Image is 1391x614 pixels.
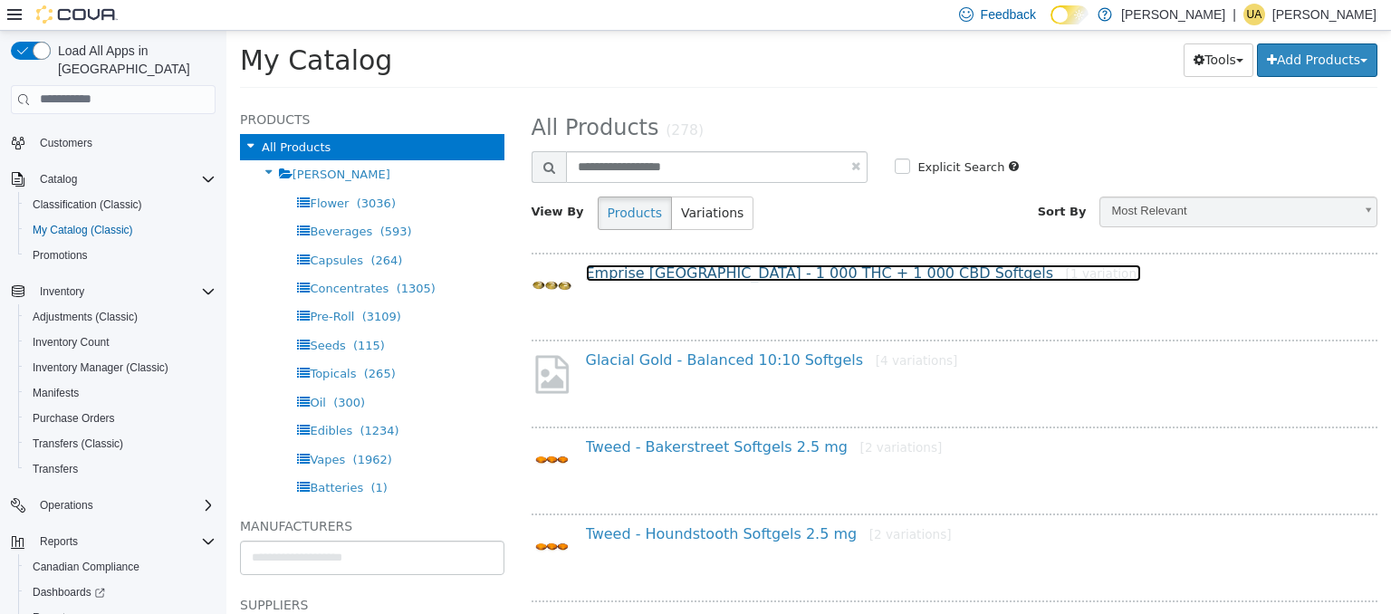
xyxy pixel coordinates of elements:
a: Dashboards [25,581,112,603]
span: Reports [40,534,78,549]
span: Inventory Count [33,335,110,350]
span: Topicals [83,336,130,350]
button: Adjustments (Classic) [18,304,223,330]
span: Promotions [25,245,216,266]
span: Adjustments (Classic) [33,310,138,324]
span: Reports [33,531,216,552]
h5: Products [14,78,278,100]
p: | [1233,4,1236,25]
button: Purchase Orders [18,406,223,431]
a: Purchase Orders [25,408,122,429]
span: (593) [154,194,186,207]
span: Dashboards [33,585,105,600]
p: [PERSON_NAME] [1121,4,1225,25]
label: Explicit Search [686,128,778,146]
span: Inventory Count [25,331,216,353]
span: Catalog [40,172,77,187]
span: Catalog [33,168,216,190]
button: Inventory Manager (Classic) [18,355,223,380]
span: Transfers [33,462,78,476]
span: All Products [305,84,433,110]
button: Variations [445,166,527,199]
span: (1305) [170,251,209,264]
a: Manifests [25,382,86,404]
span: Transfers (Classic) [33,437,123,451]
span: Customers [40,136,92,150]
span: Dashboards [25,581,216,603]
button: Transfers (Classic) [18,431,223,456]
span: My Catalog (Classic) [33,223,133,237]
button: My Catalog (Classic) [18,217,223,243]
span: My Catalog (Classic) [25,219,216,241]
a: Emprise [GEOGRAPHIC_DATA] - 1 000 THC + 1 000 CBD Softgels[1 variation] [360,234,916,251]
span: Sort By [811,174,860,187]
a: Classification (Classic) [25,194,149,216]
span: Vapes [83,422,119,436]
span: (300) [107,365,139,379]
img: 150 [305,235,346,275]
button: Promotions [18,243,223,268]
span: Inventory Manager (Classic) [33,360,168,375]
span: Customers [33,131,216,154]
span: Most Relevant [874,167,1127,195]
p: [PERSON_NAME] [1272,4,1377,25]
img: missing-image.png [305,321,346,366]
button: Operations [4,493,223,518]
button: Add Products [1031,13,1151,46]
span: All Products [35,110,104,123]
small: [1 variation] [839,235,916,250]
a: My Catalog (Classic) [25,219,140,241]
img: Cova [36,5,118,24]
span: Pre-Roll [83,279,128,293]
button: Reports [4,529,223,554]
a: Dashboards [18,580,223,605]
span: [PERSON_NAME] [66,137,164,150]
span: Concentrates [83,251,162,264]
span: Inventory Manager (Classic) [25,357,216,379]
span: Classification (Classic) [33,197,142,212]
span: Inventory [40,284,84,299]
h5: Manufacturers [14,484,278,506]
span: Manifests [25,382,216,404]
a: Canadian Compliance [25,556,147,578]
span: Edibles [83,393,126,407]
span: Canadian Compliance [33,560,139,574]
span: Operations [40,498,93,513]
a: Tweed - Bakerstreet Softgels 2.5 mg[2 variations] [360,408,716,425]
span: UA [1247,4,1262,25]
input: Dark Mode [1050,5,1089,24]
div: Usama Alhassani [1243,4,1265,25]
button: Inventory Count [18,330,223,355]
button: Transfers [18,456,223,482]
span: View By [305,174,358,187]
button: Reports [33,531,85,552]
a: Customers [33,132,100,154]
a: Vertical - THC Softgels[2 variations] [360,581,616,599]
span: (265) [138,336,169,350]
span: (1962) [127,422,166,436]
button: Products [371,166,446,199]
span: (264) [144,223,176,236]
span: Classification (Classic) [25,194,216,216]
img: 150 [305,408,346,449]
small: (278) [439,91,477,108]
span: Promotions [33,248,88,263]
span: Inventory [33,281,216,302]
button: Catalog [33,168,84,190]
small: [2 variations] [634,409,716,424]
span: Feedback [981,5,1036,24]
span: Flower [83,166,122,179]
span: Seeds [83,308,119,321]
span: Manifests [33,386,79,400]
span: Capsules [83,223,137,236]
span: Operations [33,494,216,516]
span: (1) [145,450,161,464]
span: (3109) [136,279,175,293]
button: Canadian Compliance [18,554,223,580]
button: Customers [4,130,223,156]
span: My Catalog [14,14,166,45]
button: Classification (Classic) [18,192,223,217]
a: Inventory Count [25,331,117,353]
span: Canadian Compliance [25,556,216,578]
a: Tweed - Houndstooth Softgels 2.5 mg[2 variations] [360,494,725,512]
